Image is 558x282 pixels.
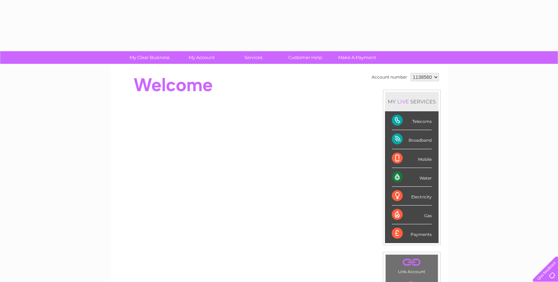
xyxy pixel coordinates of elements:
[225,51,282,64] a: Services
[329,51,385,64] a: Make A Payment
[392,130,432,149] div: Broadband
[370,71,409,83] td: Account number
[121,51,178,64] a: My Clear Business
[385,92,439,111] div: MY SERVICES
[392,149,432,168] div: Mobile
[387,256,436,268] a: .
[392,224,432,243] div: Payments
[392,206,432,224] div: Gas
[277,51,333,64] a: Customer Help
[396,98,410,105] div: LIVE
[392,111,432,130] div: Telecoms
[385,254,438,276] td: Link Account
[392,168,432,187] div: Water
[173,51,230,64] a: My Account
[392,187,432,206] div: Electricity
